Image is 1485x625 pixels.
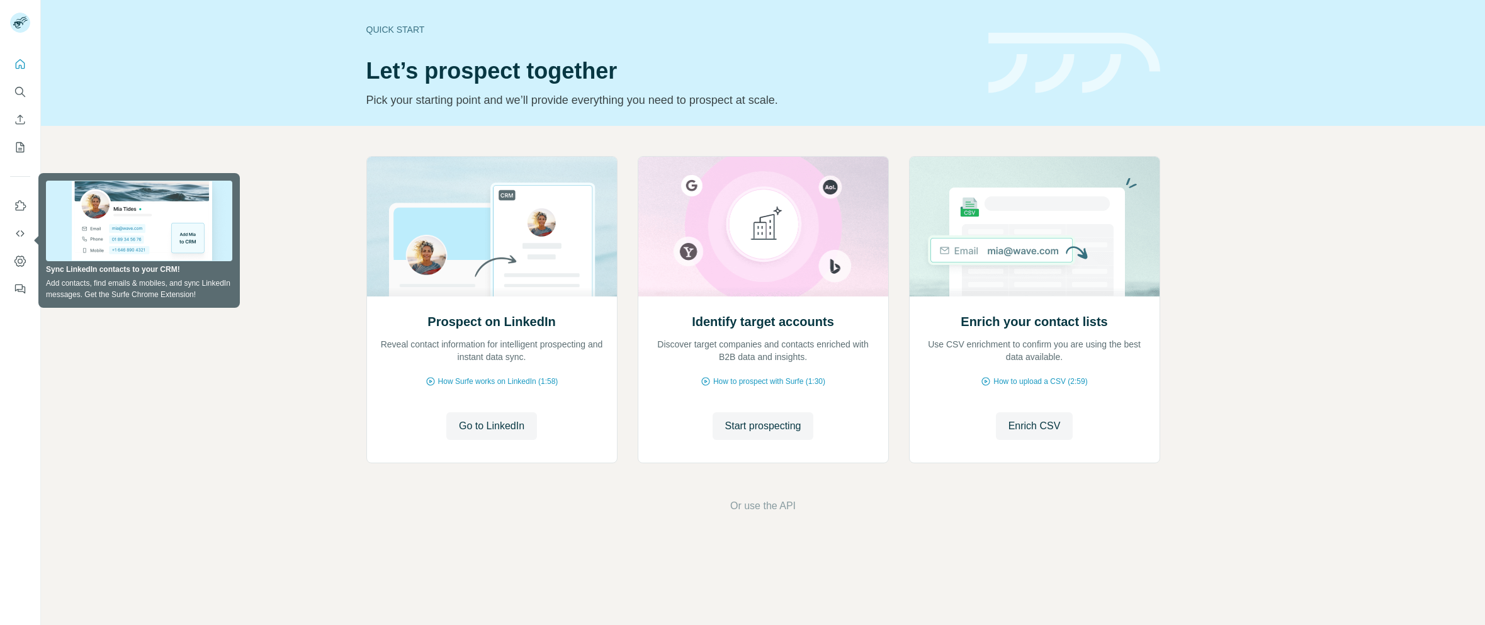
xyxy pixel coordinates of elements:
button: Or use the API [730,498,796,514]
button: Use Surfe on LinkedIn [10,194,30,217]
span: Enrich CSV [1008,419,1061,434]
h1: Let’s prospect together [366,59,973,84]
button: Go to LinkedIn [446,412,537,440]
button: Search [10,81,30,103]
button: Feedback [10,278,30,300]
span: Go to LinkedIn [459,419,524,434]
button: Start prospecting [713,412,814,440]
h2: Identify target accounts [692,313,834,330]
span: How to prospect with Surfe (1:30) [713,376,825,387]
img: Enrich your contact lists [909,157,1160,296]
button: Enrich CSV [996,412,1073,440]
p: Pick your starting point and we’ll provide everything you need to prospect at scale. [366,91,973,109]
span: How Surfe works on LinkedIn (1:58) [438,376,558,387]
h2: Enrich your contact lists [961,313,1107,330]
img: Identify target accounts [638,157,889,296]
span: How to upload a CSV (2:59) [993,376,1087,387]
p: Discover target companies and contacts enriched with B2B data and insights. [651,338,876,363]
h2: Prospect on LinkedIn [427,313,555,330]
p: Reveal contact information for intelligent prospecting and instant data sync. [380,338,604,363]
p: Use CSV enrichment to confirm you are using the best data available. [922,338,1147,363]
button: Enrich CSV [10,108,30,131]
img: Prospect on LinkedIn [366,157,618,296]
div: Quick start [366,23,973,36]
button: Dashboard [10,250,30,273]
img: banner [988,33,1160,94]
button: My lists [10,136,30,159]
span: Start prospecting [725,419,801,434]
button: Use Surfe API [10,222,30,245]
button: Quick start [10,53,30,76]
